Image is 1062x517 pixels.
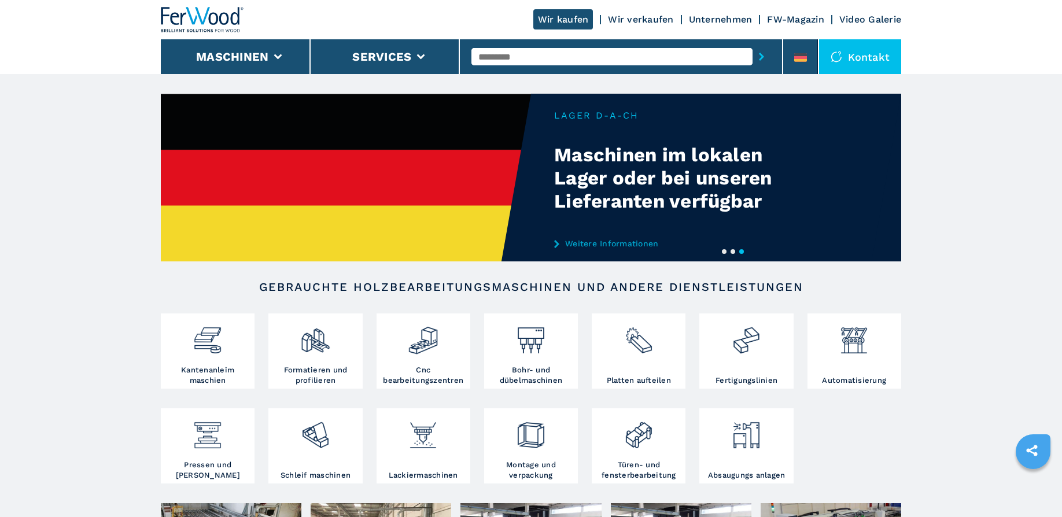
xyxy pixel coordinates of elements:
h3: Pressen und [PERSON_NAME] [164,460,252,481]
div: Kontakt [819,39,901,74]
h3: Fertigungslinien [716,375,777,386]
a: Pressen und [PERSON_NAME] [161,408,255,483]
img: Maschinen im lokalen Lager oder bei unseren Lieferanten verfügbar [161,94,531,261]
img: pressa-strettoia.png [192,411,223,450]
h3: Platten aufteilen [607,375,671,386]
a: Fertigungslinien [699,313,793,389]
img: aspirazione_1.png [731,411,762,450]
img: linee_di_produzione_2.png [731,316,762,356]
button: 2 [731,249,735,254]
h3: Türen- und fensterbearbeitung [595,460,683,481]
a: Wir verkaufen [608,14,673,25]
button: 3 [739,249,744,254]
img: sezionatrici_2.png [624,316,654,356]
a: Kantenanleim maschien [161,313,255,389]
img: automazione.png [839,316,869,356]
a: Montage und verpackung [484,408,578,483]
h3: Lackiermaschinen [389,470,458,481]
a: Schleif maschinen [268,408,362,483]
h3: Montage und verpackung [487,460,575,481]
img: montaggio_imballaggio_2.png [515,411,546,450]
img: Ferwood [161,7,244,32]
img: foratrici_inseritrici_2.png [515,316,546,356]
button: submit-button [753,43,770,70]
h3: Bohr- und dübelmaschinen [487,365,575,386]
a: Formatieren und profilieren [268,313,362,389]
img: Kontakt [831,51,842,62]
img: bordatrici_1.png [192,316,223,356]
h2: Gebrauchte Holzbearbeitungsmaschinen und andere Dienstleistungen [198,280,864,294]
h3: Absaugungs anlagen [708,470,786,481]
h3: Schleif maschinen [281,470,351,481]
a: Lackiermaschinen [377,408,470,483]
img: verniciatura_1.png [408,411,438,450]
h3: Automatisierung [822,375,886,386]
h3: Kantenanleim maschien [164,365,252,386]
a: Weitere Informationen [554,239,781,248]
a: FW-Magazin [767,14,824,25]
a: Cnc bearbeitungszentren [377,313,470,389]
a: sharethis [1017,436,1046,465]
a: Bohr- und dübelmaschinen [484,313,578,389]
button: Maschinen [196,50,268,64]
img: levigatrici_2.png [300,411,331,450]
h3: Cnc bearbeitungszentren [379,365,467,386]
a: Wir kaufen [533,9,593,29]
h3: Formatieren und profilieren [271,365,359,386]
button: Services [352,50,411,64]
a: Platten aufteilen [592,313,685,389]
a: Absaugungs anlagen [699,408,793,483]
img: centro_di_lavoro_cnc_2.png [408,316,438,356]
a: Automatisierung [807,313,901,389]
img: squadratrici_2.png [300,316,331,356]
a: Video Galerie [839,14,901,25]
iframe: Chat [1013,465,1053,508]
a: Türen- und fensterbearbeitung [592,408,685,483]
a: Unternehmen [689,14,753,25]
img: lavorazione_porte_finestre_2.png [624,411,654,450]
button: 1 [722,249,727,254]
